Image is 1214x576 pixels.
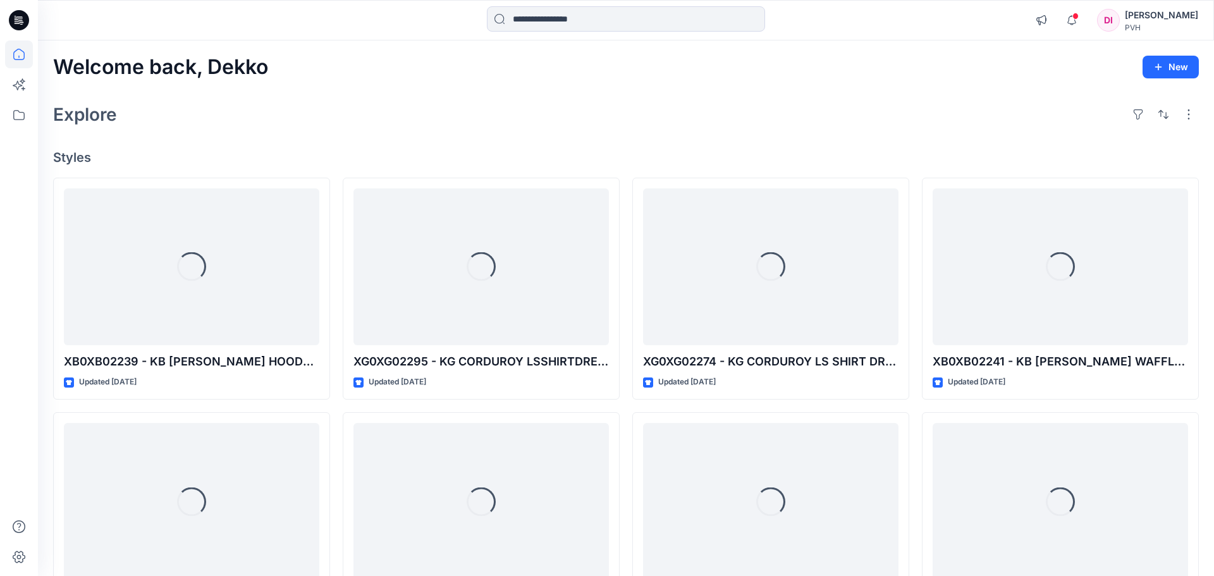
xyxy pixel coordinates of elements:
[353,353,609,371] p: XG0XG02295 - KG CORDUROY LSSHIRTDRESS PRINTED - PROTO - V01
[53,150,1199,165] h4: Styles
[79,376,137,389] p: Updated [DATE]
[369,376,426,389] p: Updated [DATE]
[1097,9,1120,32] div: DI
[1143,56,1199,78] button: New
[643,353,898,371] p: XG0XG02274 - KG CORDUROY LS SHIRT DRESS - PROTO - V01
[53,104,117,125] h2: Explore
[933,353,1188,371] p: XB0XB02241 - KB [PERSON_NAME] WAFFLE CHECK SHIRT - PROTO - V01
[658,376,716,389] p: Updated [DATE]
[53,56,268,79] h2: Welcome back, Dekko
[1125,8,1198,23] div: [PERSON_NAME]
[64,353,319,371] p: XB0XB02239 - KB [PERSON_NAME] HOODED FLNNL OVERSHIRT - PROTO - V01
[1125,23,1198,32] div: PVH
[948,376,1005,389] p: Updated [DATE]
